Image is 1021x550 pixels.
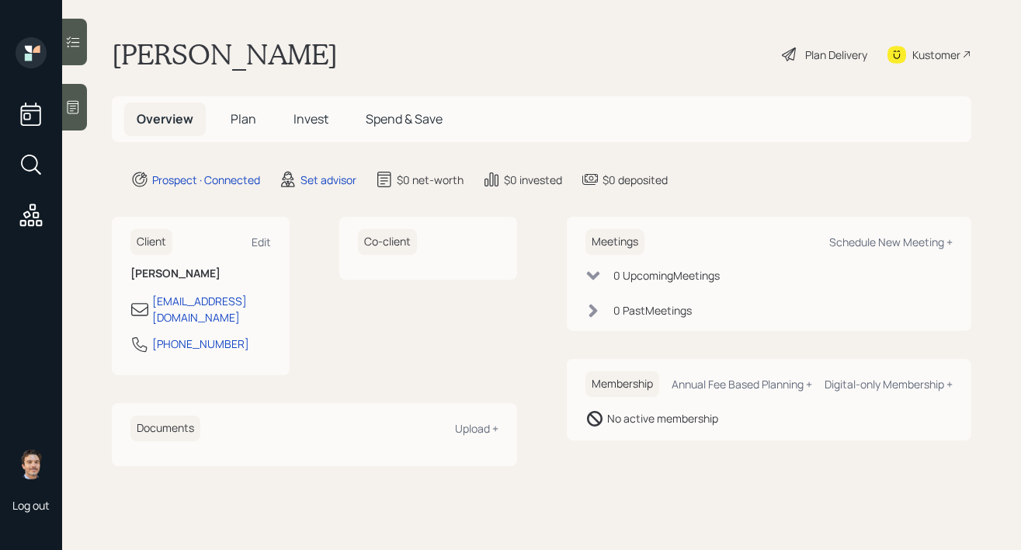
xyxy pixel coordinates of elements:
div: [EMAIL_ADDRESS][DOMAIN_NAME] [152,293,271,325]
div: Upload + [455,421,498,436]
div: 0 Past Meeting s [613,302,692,319]
div: $0 deposited [603,172,668,188]
div: Digital-only Membership + [825,377,953,392]
div: Annual Fee Based Planning + [672,377,812,392]
div: Set advisor [300,172,356,188]
span: Invest [293,110,328,127]
h6: Co-client [358,229,417,255]
span: Overview [137,110,193,127]
div: No active membership [607,410,718,426]
div: $0 net-worth [397,172,464,188]
div: Plan Delivery [805,47,867,63]
div: Kustomer [912,47,960,63]
h6: Documents [130,416,200,441]
h6: Membership [585,371,659,397]
div: [PHONE_NUMBER] [152,336,249,352]
div: Schedule New Meeting + [829,235,953,249]
div: 0 Upcoming Meeting s [613,267,720,284]
span: Plan [231,110,256,127]
h6: Client [130,229,172,255]
h6: Meetings [585,229,644,255]
div: Log out [12,498,50,513]
div: $0 invested [504,172,562,188]
h1: [PERSON_NAME] [112,37,338,71]
img: robby-grisanti-headshot.png [16,448,47,479]
div: Prospect · Connected [152,172,260,188]
h6: [PERSON_NAME] [130,267,271,280]
span: Spend & Save [366,110,443,127]
div: Edit [252,235,271,249]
